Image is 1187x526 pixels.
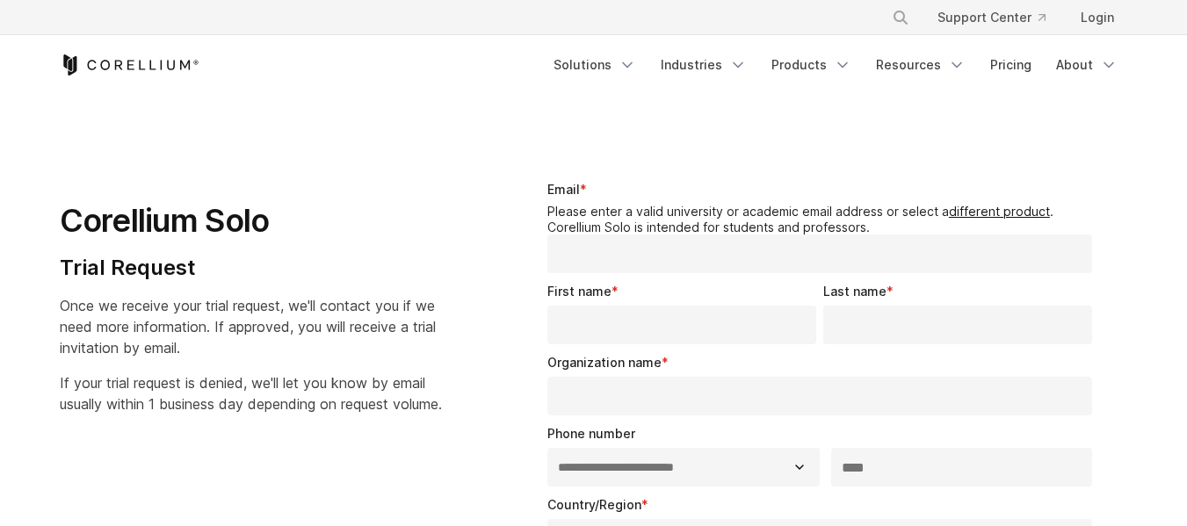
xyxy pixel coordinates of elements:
a: Pricing [980,49,1042,81]
a: Industries [650,49,757,81]
button: Search [885,2,916,33]
a: Login [1067,2,1128,33]
span: Phone number [547,426,635,441]
span: Organization name [547,355,662,370]
span: Email [547,182,580,197]
span: Last name [823,284,887,299]
h1: Corellium Solo [60,201,442,241]
span: Once we receive your trial request, we'll contact you if we need more information. If approved, y... [60,297,436,357]
a: About [1046,49,1128,81]
div: Navigation Menu [871,2,1128,33]
legend: Please enter a valid university or academic email address or select a . Corellium Solo is intende... [547,204,1100,234]
a: Products [761,49,862,81]
a: Solutions [543,49,647,81]
span: If your trial request is denied, we'll let you know by email usually within 1 business day depend... [60,374,442,413]
h4: Trial Request [60,255,442,281]
span: First name [547,284,612,299]
span: Country/Region [547,497,641,512]
a: Corellium Home [60,54,199,76]
a: different product [949,204,1050,219]
div: Navigation Menu [543,49,1128,81]
a: Resources [865,49,976,81]
a: Support Center [923,2,1060,33]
